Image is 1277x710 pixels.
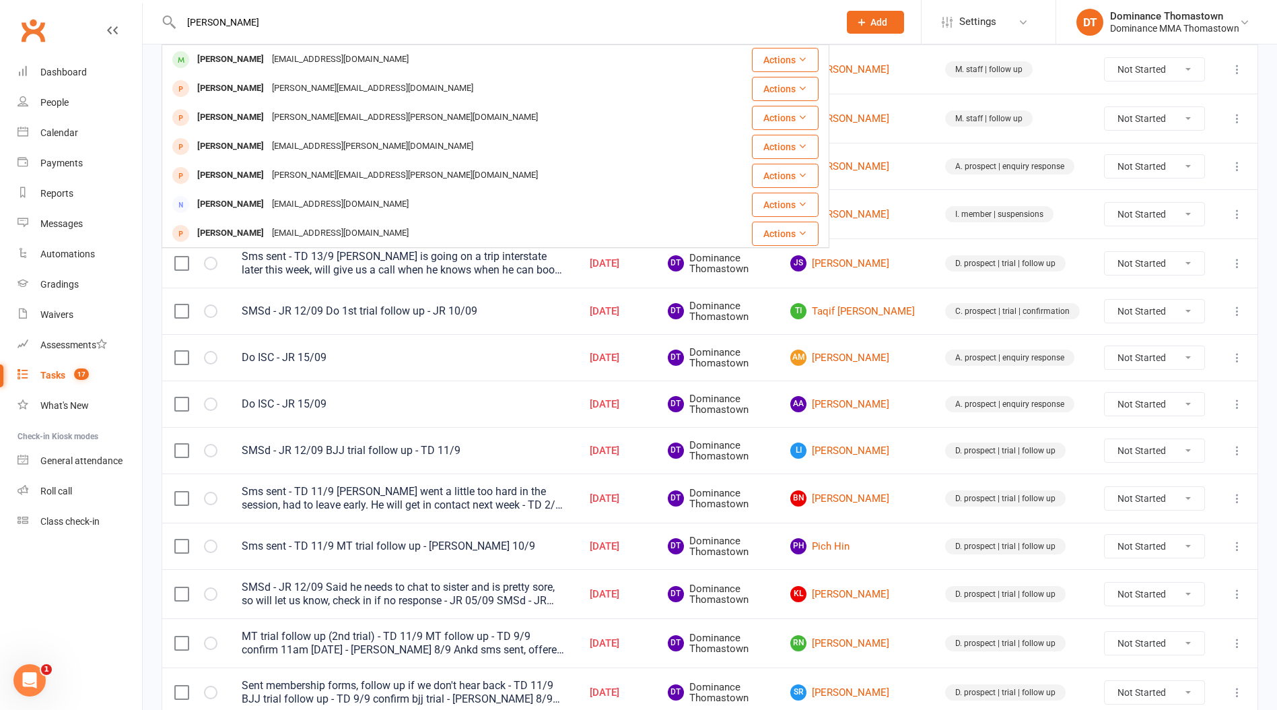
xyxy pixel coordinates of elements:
[752,48,819,72] button: Actions
[668,393,767,416] span: Dominance Thomastown
[590,399,644,410] div: [DATE]
[668,253,767,275] span: Dominance Thomastown
[41,664,52,675] span: 1
[193,224,268,243] div: [PERSON_NAME]
[193,137,268,156] div: [PERSON_NAME]
[945,61,1033,77] div: M. staff | follow up
[268,79,477,98] div: [PERSON_NAME][EMAIL_ADDRESS][DOMAIN_NAME]
[668,682,767,704] span: Dominance Thomastown
[18,391,142,421] a: What's New
[790,350,921,366] a: AM[PERSON_NAME]
[242,679,565,706] div: Sent membership forms, follow up if we don't hear back - TD 11/9 BJJ trial follow up - TD 9/9 con...
[870,17,887,28] span: Add
[790,538,806,554] span: PH
[40,249,95,259] div: Automations
[242,304,565,318] div: SMSd - JR 12/09 Do 1st trial follow up - JR 10/09
[668,255,684,271] span: DT
[945,490,1066,507] div: D. prospect | trial | follow up
[847,11,904,34] button: Add
[242,540,565,553] div: Sms sent - TD 11/9 MT trial follow up - [PERSON_NAME] 10/9
[590,258,644,269] div: [DATE]
[590,541,644,552] div: [DATE]
[193,195,268,214] div: [PERSON_NAME]
[193,79,268,98] div: [PERSON_NAME]
[668,440,767,462] span: Dominance Thomastown
[668,347,767,369] span: Dominance Thomastown
[40,516,100,527] div: Class check-in
[668,350,684,366] span: DT
[18,300,142,330] a: Waivers
[945,586,1066,602] div: D. prospect | trial | follow up
[790,490,921,507] a: BN[PERSON_NAME]
[945,255,1066,271] div: D. prospect | trial | follow up
[268,137,477,156] div: [EMAIL_ADDRESS][PERSON_NAME][DOMAIN_NAME]
[590,638,644,649] div: [DATE]
[945,684,1066,701] div: D. prospect | trial | follow up
[668,490,684,507] span: DT
[752,77,819,101] button: Actions
[40,127,78,138] div: Calendar
[790,255,806,271] span: JS
[40,218,83,229] div: Messages
[18,269,142,300] a: Gradings
[668,536,767,558] span: Dominance Thomastown
[752,222,819,246] button: Actions
[668,443,684,459] span: DT
[668,583,767,606] span: Dominance Thomastown
[790,538,921,554] a: PHPich Hin
[268,166,542,185] div: [PERSON_NAME][EMAIL_ADDRESS][PERSON_NAME][DOMAIN_NAME]
[790,350,806,366] span: AM
[790,206,921,222] a: KE[PERSON_NAME]
[945,538,1066,554] div: D. prospect | trial | follow up
[242,630,565,657] div: MT trial follow up (2nd trial) - TD 11/9 MT follow up - TD 9/9 confirm 11am [DATE] - [PERSON_NAME...
[668,684,684,701] span: DT
[590,306,644,317] div: [DATE]
[40,279,79,290] div: Gradings
[790,303,921,319] a: TITaqif [PERSON_NAME]
[790,110,921,127] a: [PERSON_NAME]
[790,586,806,602] span: KL
[945,158,1074,174] div: A. prospect | enquiry response
[242,444,565,457] div: SMSd - JR 12/09 BJJ trial follow up - TD 11/9
[945,206,1054,222] div: I. member | suspensions
[945,396,1074,412] div: A. prospect | enquiry response
[790,61,921,77] a: DF[PERSON_NAME]
[590,589,644,600] div: [DATE]
[242,397,565,411] div: Do ISC - JR 15/09
[959,7,996,37] span: Settings
[177,13,829,32] input: Search...
[668,635,684,651] span: DT
[18,239,142,269] a: Automations
[40,455,123,466] div: General attendance
[74,368,89,380] span: 17
[18,360,142,391] a: Tasks 17
[790,255,921,271] a: JS[PERSON_NAME]
[18,88,142,118] a: People
[752,193,819,217] button: Actions
[268,224,413,243] div: [EMAIL_ADDRESS][DOMAIN_NAME]
[668,538,684,554] span: DT
[790,443,921,459] a: LI[PERSON_NAME]
[40,400,89,411] div: What's New
[668,396,684,412] span: DT
[16,13,50,47] a: Clubworx
[790,396,806,412] span: AA
[18,209,142,239] a: Messages
[790,684,806,701] span: SR
[13,664,46,697] iframe: Intercom live chat
[668,300,767,323] span: Dominance Thomastown
[242,351,565,364] div: Do ISC - JR 15/09
[18,179,142,209] a: Reports
[18,148,142,179] a: Payments
[790,684,921,701] a: SR[PERSON_NAME]
[40,97,69,108] div: People
[790,443,806,459] span: LI
[590,445,644,457] div: [DATE]
[18,446,142,476] a: General attendance kiosk mode
[18,476,142,507] a: Roll call
[18,507,142,537] a: Class kiosk mode
[242,581,565,608] div: SMSd - JR 12/09 Said he needs to chat to sister and is pretty sore, so will let us know, check in...
[668,633,767,655] span: Dominance Thomastown
[268,195,413,214] div: [EMAIL_ADDRESS][DOMAIN_NAME]
[790,396,921,412] a: AA[PERSON_NAME]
